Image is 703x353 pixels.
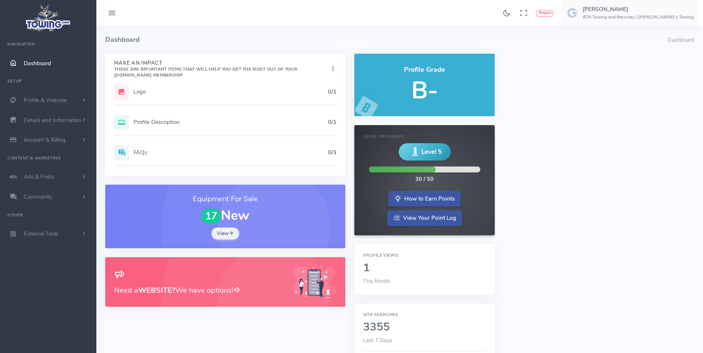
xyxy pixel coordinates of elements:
small: These are important items that will help you get the most out of your [DOMAIN_NAME] Membership [114,66,297,78]
span: Profile & Website [24,97,67,104]
h4: Profile Grade [363,66,486,74]
span: Community [24,193,52,201]
h2: 3355 [363,321,486,333]
span: Ads & Posts [24,173,54,181]
a: How to Earn Points [388,191,461,207]
h5: 0/1 [328,119,336,125]
b: WEBSITE? [138,285,175,295]
span: Details and Information [24,117,82,124]
h5: [PERSON_NAME] [583,6,694,12]
h6: Profile Views [363,253,486,258]
h4: Dashboard [105,26,668,54]
h3: Need a We have options! [114,285,283,296]
button: Report [537,10,553,17]
span: Last 7 Days [363,337,392,344]
img: user-image [567,7,579,19]
h4: Make An Impact [114,60,329,78]
h5: Logo [133,89,328,95]
h6: Level Progress [364,134,485,139]
span: 17 [201,209,221,224]
a: View [212,228,239,239]
span: Level 5 [421,147,442,157]
h3: Equipment For Sale [114,194,336,205]
h5: B- [363,77,486,104]
iframe: Conversations [641,279,703,353]
h5: FAQs [133,149,328,155]
h5: 0/1 [328,89,336,95]
a: View Your Point Log [387,210,462,226]
span: Account & Billing [24,136,66,144]
span: This Month [363,278,390,285]
div: 30 / 50 [415,175,434,184]
span: External Tools [24,230,58,238]
h2: 1 [363,262,486,274]
img: logo [23,2,73,34]
span: Dashboard [24,60,51,67]
h6: Site Searches [363,312,486,317]
img: Generic placeholder image [292,266,336,298]
li: Dashboard [668,36,694,44]
h1: New [114,208,336,224]
h5: 0/3 [328,149,336,155]
h6: ATR Towing and Recovery / [PERSON_NAME]'s Towing [583,15,694,20]
h5: Profile Description [133,119,328,125]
